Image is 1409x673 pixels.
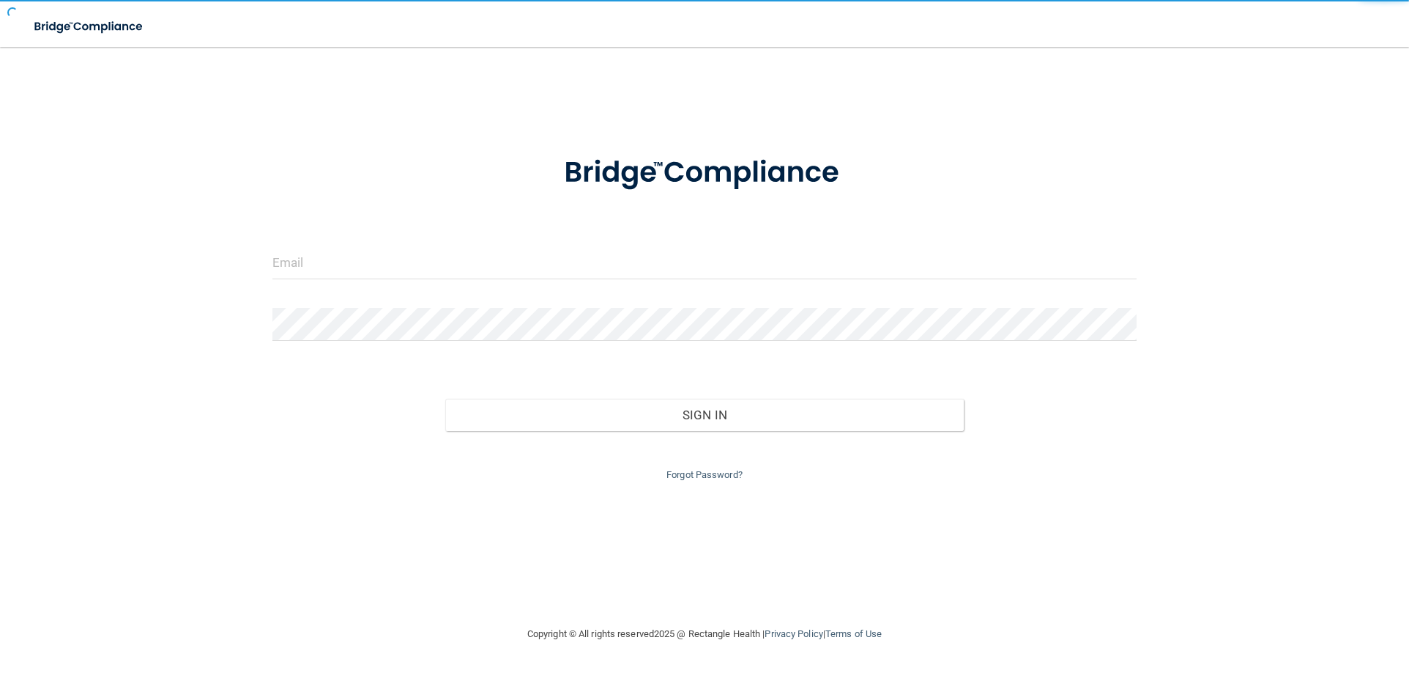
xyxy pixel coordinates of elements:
img: bridge_compliance_login_screen.278c3ca4.svg [22,12,157,42]
a: Terms of Use [825,628,882,639]
input: Email [272,246,1137,279]
a: Forgot Password? [666,469,743,480]
a: Privacy Policy [765,628,822,639]
button: Sign In [445,399,964,431]
img: bridge_compliance_login_screen.278c3ca4.svg [534,135,875,211]
div: Copyright © All rights reserved 2025 @ Rectangle Health | | [437,611,972,658]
